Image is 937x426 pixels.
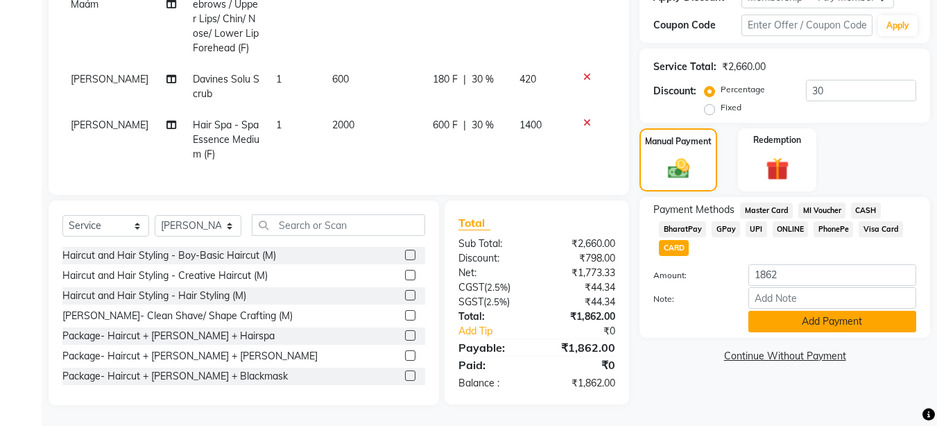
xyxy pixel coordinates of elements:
div: Haircut and Hair Styling - Creative Haircut (M) [62,269,268,283]
span: CGST [458,281,484,293]
div: ₹1,862.00 [537,309,626,324]
label: Note: [643,293,737,305]
label: Fixed [721,101,741,114]
div: Sub Total: [448,237,537,251]
button: Add Payment [748,311,916,332]
div: ₹44.34 [537,280,626,295]
div: Net: [448,266,537,280]
div: ₹1,773.33 [537,266,626,280]
span: 30 % [472,118,494,133]
span: 30 % [472,72,494,87]
div: Discount: [448,251,537,266]
span: Master Card [740,203,793,219]
input: Enter Offer / Coupon Code [741,15,872,36]
img: _cash.svg [661,156,696,181]
span: Total [458,216,490,230]
div: Payable: [448,339,537,356]
input: Amount [748,264,916,286]
div: Package- Haircut + [PERSON_NAME] + [PERSON_NAME] [62,349,318,364]
span: 1 [276,119,282,131]
div: ( ) [448,280,537,295]
div: ₹2,660.00 [722,60,766,74]
span: BharatPay [659,221,706,237]
span: [PERSON_NAME] [71,73,148,85]
a: Continue Without Payment [642,349,927,364]
div: Balance : [448,376,537,391]
div: ₹0 [552,324,626,339]
div: ₹2,660.00 [537,237,626,251]
span: 180 F [433,72,458,87]
span: Payment Methods [653,203,734,217]
span: 600 F [433,118,458,133]
span: 420 [519,73,536,85]
input: Search or Scan [252,214,425,236]
label: Redemption [753,134,801,146]
a: Add Tip [448,324,551,339]
div: ₹0 [537,357,626,373]
span: 2.5% [486,296,507,307]
div: Haircut and Hair Styling - Boy-Basic Haircut (M) [62,248,276,263]
span: 600 [332,73,349,85]
div: ₹1,862.00 [537,376,626,391]
span: | [463,72,466,87]
div: Total: [448,309,537,324]
span: 2.5% [487,282,508,293]
span: UPI [746,221,767,237]
span: | [463,118,466,133]
div: Package- Haircut + [PERSON_NAME] + Blackmask [62,369,288,384]
div: Haircut and Hair Styling - Hair Styling (M) [62,289,246,303]
span: SGST [458,296,483,308]
div: Service Total: [653,60,716,74]
div: ₹44.34 [537,295,626,309]
div: Discount: [653,84,696,99]
div: Paid: [448,357,537,373]
span: 1400 [519,119,542,131]
span: CARD [659,240,689,256]
span: [PERSON_NAME] [71,119,148,131]
span: Visa Card [859,221,903,237]
div: ₹798.00 [537,251,626,266]
label: Percentage [721,83,765,96]
span: MI Voucher [798,203,845,219]
img: _gift.svg [759,155,796,183]
span: Hair Spa - Spa Essence Medium (F) [193,119,259,160]
span: 1 [276,73,282,85]
span: CASH [851,203,881,219]
div: Coupon Code [653,18,741,33]
span: PhonePe [814,221,853,237]
button: Apply [878,15,918,36]
span: 2000 [332,119,354,131]
label: Amount: [643,269,737,282]
div: [PERSON_NAME]- Clean Shave/ Shape Crafting (M) [62,309,293,323]
div: ₹1,862.00 [537,339,626,356]
input: Add Note [748,287,916,309]
div: ( ) [448,295,537,309]
span: Davines Solu Scrub [193,73,259,100]
span: GPay [712,221,740,237]
label: Manual Payment [645,135,712,148]
div: Package- Haircut + [PERSON_NAME] + Hairspa [62,329,275,343]
span: ONLINE [773,221,809,237]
